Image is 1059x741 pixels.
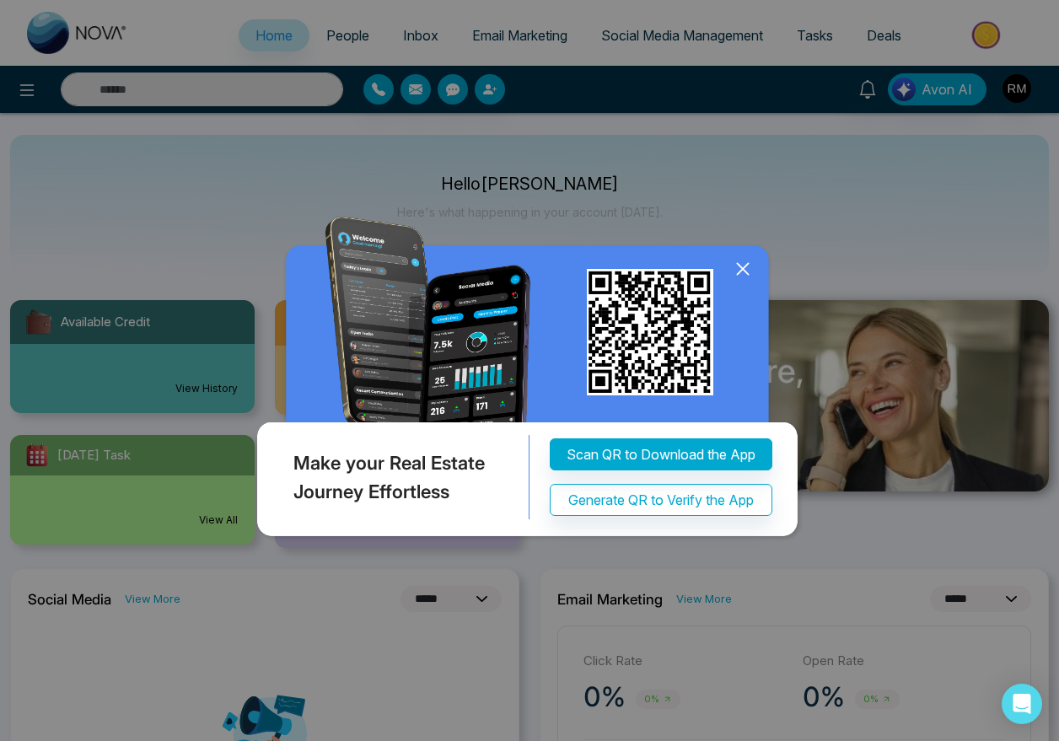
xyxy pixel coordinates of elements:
[253,435,529,519] div: Make your Real Estate Journey Effortless
[1002,684,1042,724] div: Open Intercom Messenger
[550,484,772,516] button: Generate QR to Verify the App
[587,269,713,395] img: qr_for_download_app.png
[550,438,772,470] button: Scan QR to Download the App
[253,217,806,545] img: QRModal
